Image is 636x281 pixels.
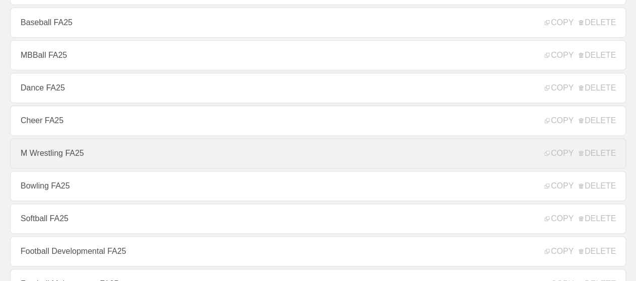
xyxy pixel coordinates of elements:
a: Bowling FA25 [10,171,626,201]
a: Baseball FA25 [10,8,626,38]
span: DELETE [579,149,616,158]
a: Football Developmental FA25 [10,236,626,266]
span: DELETE [579,181,616,191]
a: Cheer FA25 [10,106,626,136]
a: Dance FA25 [10,73,626,103]
span: COPY [544,18,573,27]
a: Softball FA25 [10,204,626,234]
span: DELETE [579,247,616,256]
span: DELETE [579,51,616,60]
span: COPY [544,214,573,223]
span: COPY [544,83,573,92]
span: COPY [544,149,573,158]
span: DELETE [579,18,616,27]
span: COPY [544,116,573,125]
span: DELETE [579,83,616,92]
a: MBBall FA25 [10,40,626,70]
span: DELETE [579,214,616,223]
iframe: Chat Widget [586,233,636,281]
a: M Wrestling FA25 [10,138,626,168]
span: COPY [544,51,573,60]
span: COPY [544,181,573,191]
span: COPY [544,247,573,256]
span: DELETE [579,116,616,125]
